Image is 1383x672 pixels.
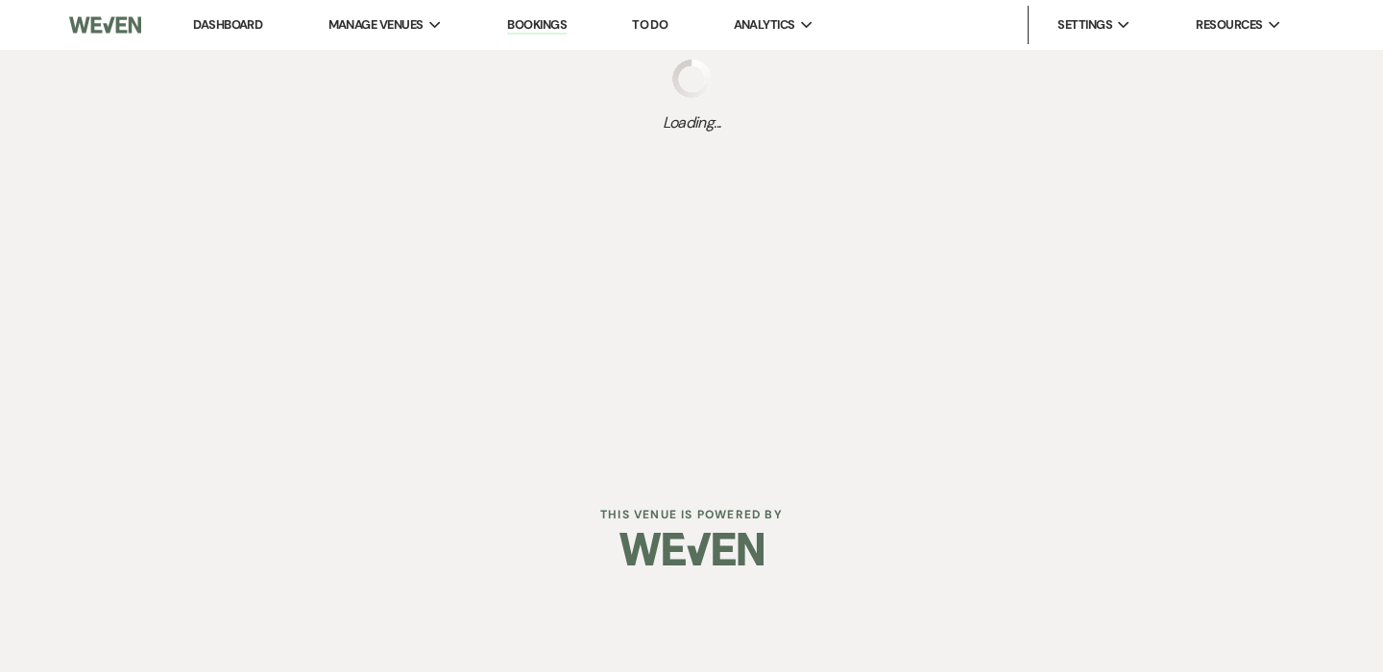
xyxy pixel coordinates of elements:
img: loading spinner [672,60,711,98]
span: Loading... [663,111,721,134]
img: Weven Logo [619,516,764,583]
span: Settings [1057,15,1112,35]
a: Dashboard [193,16,262,33]
a: To Do [632,16,667,33]
span: Resources [1196,15,1262,35]
span: Manage Venues [328,15,424,35]
span: Analytics [734,15,795,35]
a: Bookings [507,16,567,35]
img: Weven Logo [69,5,141,45]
